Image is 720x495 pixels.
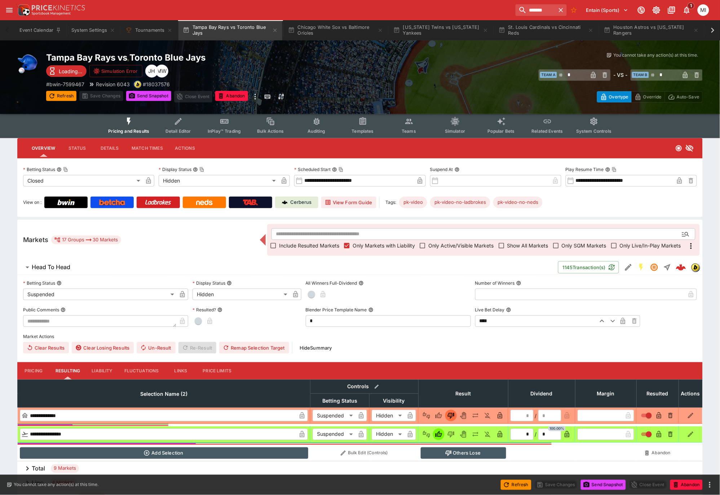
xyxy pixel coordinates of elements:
[23,280,55,286] p: Betting Status
[482,410,494,421] button: Eliminated In Play
[507,242,548,249] span: Show All Markets
[597,91,632,102] button: Overtype
[506,307,511,312] button: Live Bet Delay
[57,167,62,172] button: Betting StatusCopy To Clipboard
[119,362,165,380] button: Fluctuations
[50,362,86,380] button: Resulting
[294,166,331,172] p: Scheduled Start
[637,380,679,407] th: Resulted
[568,4,580,16] button: No Bookmarks
[353,242,415,249] span: Only Markets with Liability
[32,5,85,10] img: PriceKinetics
[145,200,171,205] img: Ladbrokes
[680,4,693,17] button: Notifications
[251,91,260,102] button: more
[217,307,222,312] button: Resulted?
[308,128,326,134] span: Auditing
[61,140,93,157] button: Status
[159,175,278,187] div: Hidden
[558,261,619,273] button: 1145Transaction(s)
[632,72,649,78] span: Team B
[433,410,445,421] button: Win
[612,167,617,172] button: Copy To Clipboard
[575,380,637,407] th: Margin
[134,81,141,88] div: bwin
[493,197,543,208] div: Betting Target: cerberus
[614,71,628,79] h6: - VS -
[706,481,714,489] button: more
[493,199,543,206] span: pk-video-no-neds
[665,91,703,102] button: Auto-Save
[291,199,312,206] p: Cerberus
[389,20,493,40] button: [US_STATE] Twins vs [US_STATE] Yankees
[72,342,134,354] button: Clear Losing Results
[648,261,661,274] button: Suspended
[16,3,30,17] img: PriceKinetics Logo
[368,307,374,312] button: Blender Price Template Name
[145,65,158,78] div: Jiahao Hao
[219,342,289,354] button: Remap Selection Target
[688,2,695,9] span: 1
[121,20,177,40] button: Tournaments
[193,307,216,313] p: Resulted?
[635,261,648,274] button: SGM Enabled
[661,261,674,274] button: Straight
[197,362,238,380] button: Price Limits
[23,342,69,354] button: Clear Results
[430,166,453,172] p: Suspend At
[455,167,460,172] button: Suspend At
[67,20,119,40] button: System Settings
[620,242,681,249] span: Only Live/In-Play Markets
[243,200,258,205] img: TabNZ
[421,410,432,421] button: Not Set
[679,228,692,241] button: Open
[215,92,248,99] span: Mark an event as closed and abandoned.
[332,167,337,172] button: Scheduled StartCopy To Clipboard
[126,140,169,157] button: Match Times
[482,429,494,440] button: Eliminated In Play
[23,289,177,300] div: Suspended
[670,480,703,490] button: Abandon
[562,242,606,249] span: Only SGM Markets
[137,342,175,354] button: Un-Result
[155,65,168,78] div: Michael Wilczynski
[215,91,248,101] button: Abandon
[32,263,70,271] h6: Head To Head
[635,4,648,17] button: Connected to PK
[631,91,665,102] button: Override
[108,128,149,134] span: Pricing and Results
[275,197,318,208] a: Cerberus
[313,429,355,440] div: Suspended
[687,242,695,250] svg: More
[314,397,365,405] span: Betting Status
[597,91,703,102] div: Start From
[284,20,388,40] button: Chicago White Sox vs Baltimore Orioles
[650,263,659,272] svg: Suspended
[445,429,457,440] button: Lose
[193,289,290,300] div: Hidden
[169,140,201,157] button: Actions
[475,307,505,313] p: Live Bet Delay
[93,140,126,157] button: Details
[399,199,427,206] span: pk-video
[227,281,232,286] button: Display Status
[159,166,191,172] p: Display Status
[428,242,494,249] span: Only Active/Visible Markets
[372,410,405,421] div: Hidden
[419,380,508,407] th: Result
[32,465,45,473] h6: Total
[548,426,566,431] span: 100.00%
[86,362,118,380] button: Liability
[650,4,663,17] button: Toggle light/dark mode
[23,197,41,208] label: View on :
[3,4,16,17] button: open drawer
[132,390,195,398] span: Selection Name (2)
[313,410,355,421] div: Suspended
[445,128,465,134] span: Simulator
[458,410,469,421] button: Void
[399,197,427,208] div: Betting Target: cerberus
[61,307,66,312] button: Public Comments
[306,280,357,286] p: All Winners Full-Dividend
[313,447,416,459] button: Bulk Edit (Controls)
